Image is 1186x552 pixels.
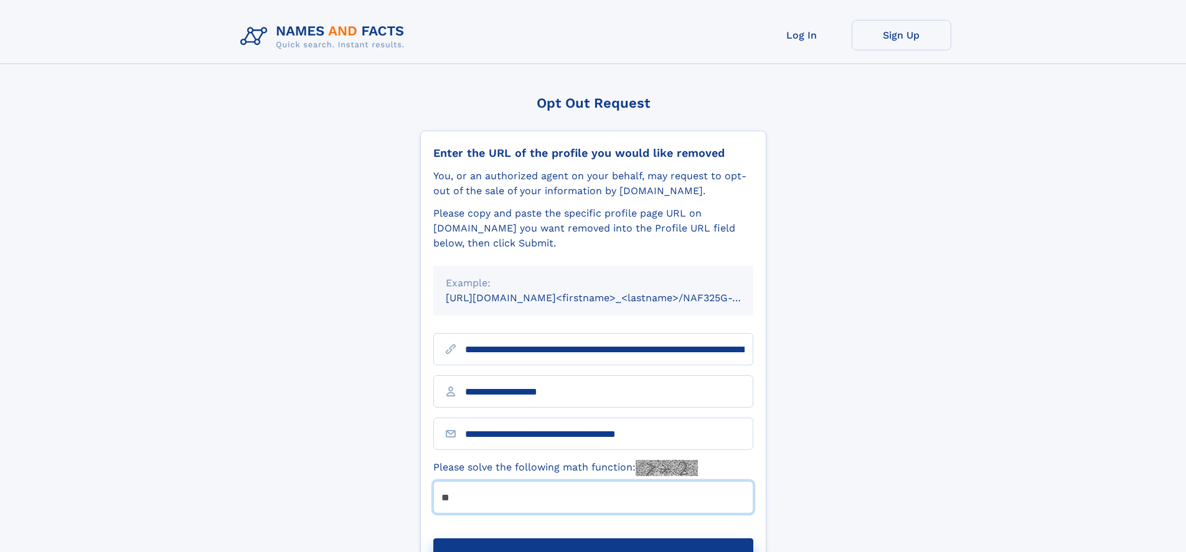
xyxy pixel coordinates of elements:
[433,460,698,476] label: Please solve the following math function:
[446,276,741,291] div: Example:
[433,169,753,199] div: You, or an authorized agent on your behalf, may request to opt-out of the sale of your informatio...
[235,20,415,54] img: Logo Names and Facts
[420,95,766,111] div: Opt Out Request
[433,206,753,251] div: Please copy and paste the specific profile page URL on [DOMAIN_NAME] you want removed into the Pr...
[433,146,753,160] div: Enter the URL of the profile you would like removed
[446,292,777,304] small: [URL][DOMAIN_NAME]<firstname>_<lastname>/NAF325G-xxxxxxxx
[852,20,951,50] a: Sign Up
[752,20,852,50] a: Log In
